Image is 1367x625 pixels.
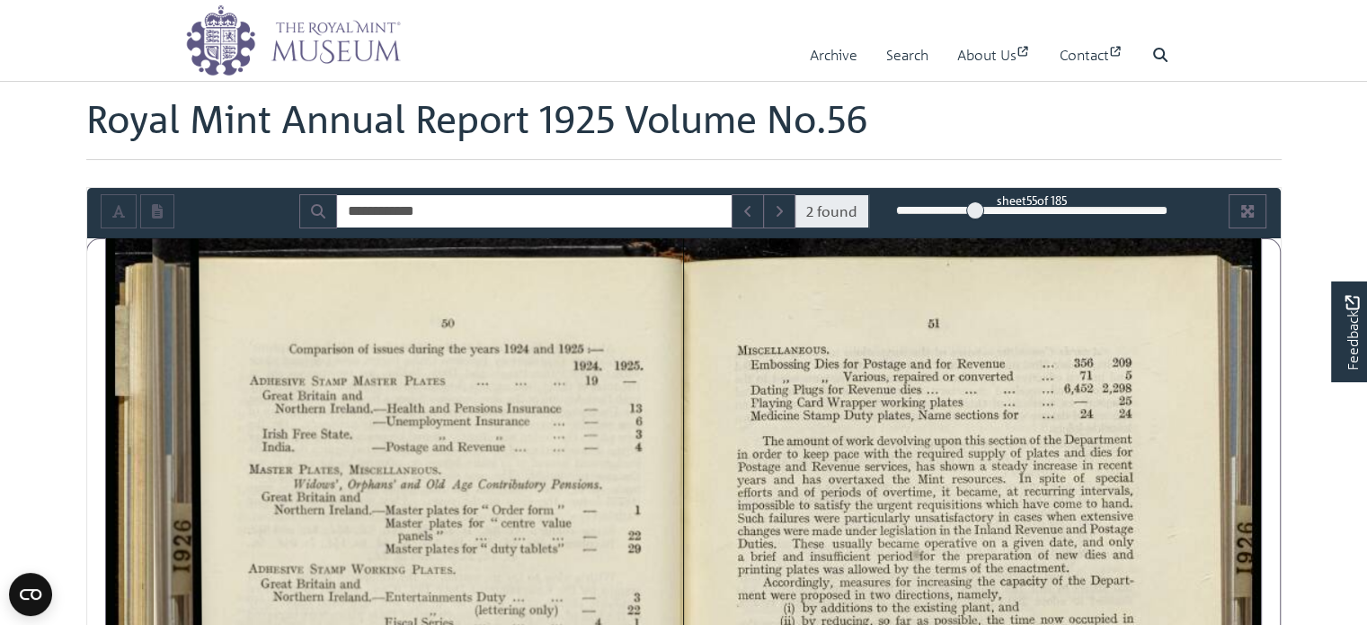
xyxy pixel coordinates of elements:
[263,425,331,439] span: Irish
[311,561,358,574] span: STAMP
[583,594,594,601] span: ——
[585,403,595,416] span: —
[464,503,491,515] span: for
[1026,192,1037,208] span: 55
[505,341,525,354] span: 1924
[585,415,595,429] span: —
[341,576,359,589] span: and
[299,194,337,228] button: Search
[352,561,399,575] span: WORKING
[413,561,529,575] span: PLATES.
[574,358,597,371] span: 1924.
[386,515,418,529] span: Master
[635,590,659,603] span: 3
[957,30,1031,81] a: About Us
[553,595,556,603] span: ..
[336,194,732,228] input: Search for
[290,343,426,356] span: Comparison
[584,531,595,541] span: -—
[322,425,348,439] span: State.
[560,341,579,354] span: 1925
[482,540,485,549] span: “
[86,96,1282,159] h1: Royal Mint Annual Report 1925 Volume No.56
[794,194,869,228] span: 2 found
[354,373,392,387] span: MASTER
[426,542,454,556] span: plates
[298,388,386,401] span: Britain
[263,488,288,502] span: Great
[616,358,703,371] span: 1925.
[587,374,598,387] span: 19
[294,428,314,442] span: Free
[470,515,497,528] span: for
[493,514,496,523] span: “
[402,477,430,489] span: and
[732,194,764,228] button: Previous Match
[493,542,514,556] span: duty
[262,576,288,589] span: Great
[274,589,393,603] span: Northern
[263,439,510,452] span: [GEOGRAPHIC_DATA].
[140,194,174,228] button: Open transcription window
[629,540,652,554] span: 29
[374,415,549,441] span: —Unemployment
[584,544,595,554] span: —-
[886,30,928,81] a: Search
[332,399,418,415] span: Ireland—Health
[476,603,519,617] span: (lettering
[636,505,639,513] span: 1
[431,400,448,414] span: and
[625,377,635,386] span: ~—
[405,373,498,387] span: PLATES
[1229,194,1266,228] button: Full screen mode
[1060,30,1123,81] a: Contact
[297,576,385,589] span: Britain
[552,476,683,489] span: Pensions.
[251,372,359,386] span: ADHESIVE
[493,502,519,515] span: Order
[399,530,493,543] span: panels”
[250,560,358,574] span: ADHESIVE
[349,478,391,491] span: Orphans’
[521,541,616,555] span: tablets”
[251,461,288,475] span: MASTER
[313,374,360,387] span: STAMP
[1341,295,1363,370] span: Feedback
[584,504,594,517] span: —
[386,540,417,554] span: Master
[497,433,501,442] span: ,,
[456,400,497,414] span: Pensions
[628,603,641,616] span: 22
[543,514,609,528] span: value
[442,316,453,329] span: 50
[427,504,455,517] span: plates
[430,517,457,531] span: plates
[530,603,555,617] span: only)
[583,604,593,618] span: —
[300,462,417,476] span: PLATES,
[330,588,465,603] span: Ireland—Entertainments
[629,528,661,541] span: 22
[502,515,531,529] span: centre
[449,342,479,354] span: the
[185,4,401,76] img: logo_wide.png
[453,478,484,490] span: Age
[342,489,382,503] span: and
[559,502,563,511] span: ”
[330,501,418,516] span: Ireland—Master
[428,477,449,489] span: Old
[431,610,435,618] span: ,,
[471,344,495,358] span: years
[343,388,384,401] span: and
[275,502,394,515] span: Northern
[480,478,539,491] span: Contributory
[360,343,367,353] span: of
[810,30,857,81] a: Archive
[374,341,402,354] span: issues
[585,444,596,451] span: ——
[476,413,608,426] span: Insurance
[440,433,444,442] span: ,,
[297,489,385,503] span: Britain
[351,461,568,475] span: MISCELLANEOUS.
[631,399,642,415] span: 13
